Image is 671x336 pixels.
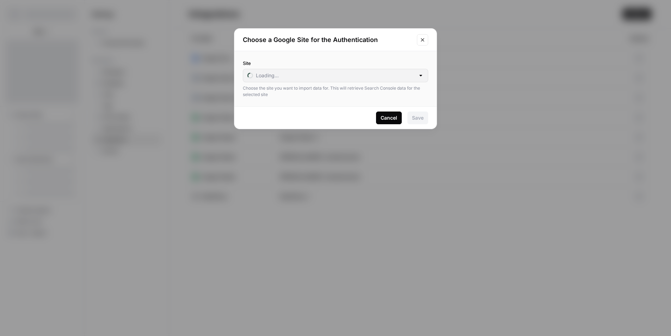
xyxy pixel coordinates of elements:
[243,35,413,45] h2: Choose a Google Site for the Authentication
[417,34,428,46] button: Close modal
[381,114,397,121] div: Cancel
[256,72,415,79] input: Loading...
[407,112,428,124] button: Save
[243,60,428,67] label: Site
[243,85,428,98] div: Choose the site you want to import data for. This will retrieve Search Console data for the selec...
[376,112,402,124] button: Cancel
[412,114,424,121] div: Save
